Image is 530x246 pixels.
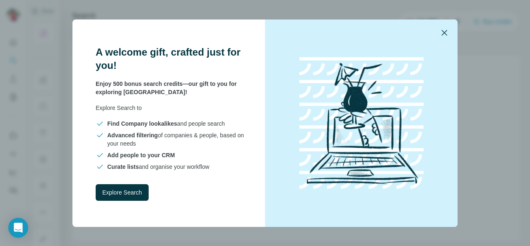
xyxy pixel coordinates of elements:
[96,104,245,112] p: Explore Search to
[287,49,436,198] img: laptop
[107,120,177,127] span: Find Company lookalikes
[107,132,158,139] span: Advanced filtering
[96,184,149,201] button: Explore Search
[8,218,28,238] div: Open Intercom Messenger
[107,163,210,171] span: and organise your workflow
[96,46,245,72] h3: A welcome gift, crafted just for you!
[107,163,139,170] span: Curate lists
[102,188,142,197] span: Explore Search
[107,131,245,148] span: of companies & people, based on your needs
[107,152,175,158] span: Add people to your CRM
[107,119,225,128] span: and people search
[96,80,245,96] p: Enjoy 500 bonus search credits—our gift to you for exploring [GEOGRAPHIC_DATA]!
